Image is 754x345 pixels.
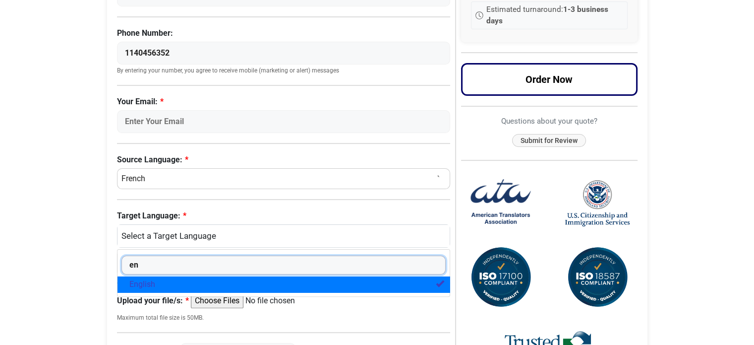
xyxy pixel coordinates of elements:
div: English [122,230,440,243]
label: Upload your file/s: [117,295,189,307]
small: Maximum total file size is 50MB. [117,313,451,322]
label: Phone Number: [117,27,451,39]
label: Your Email: [117,96,451,108]
h6: Questions about your quote? [461,117,638,126]
img: ISO 17100 Compliant Certification [468,245,533,310]
label: Source Language: [117,154,451,166]
img: United States Citizenship and Immigration Services Logo [565,179,630,227]
small: By entering your number, you agree to receive mobile (marketing or alert) messages [117,67,451,75]
img: ISO 18587 Compliant Certification [565,245,630,310]
input: Search [121,256,446,275]
span: English [129,278,155,290]
img: American Translators Association Logo [468,171,533,235]
label: Target Language: [117,210,451,222]
input: Enter Your Email [117,110,451,133]
button: Submit for Review [512,134,586,147]
button: English [117,224,451,248]
span: Estimated turnaround: [486,4,623,27]
input: Enter Your Phone Number [117,42,451,65]
button: Order Now [461,63,638,96]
